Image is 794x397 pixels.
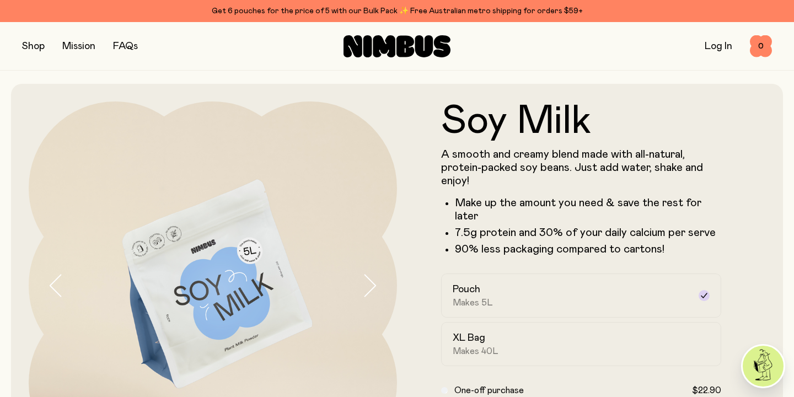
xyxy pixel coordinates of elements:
[113,41,138,51] a: FAQs
[455,243,721,256] p: 90% less packaging compared to cartons!
[453,331,485,345] h2: XL Bag
[441,101,721,141] h1: Soy Milk
[705,41,732,51] a: Log In
[453,297,493,308] span: Makes 5L
[692,386,721,395] span: $22.90
[453,283,480,296] h2: Pouch
[441,148,721,187] p: A smooth and creamy blend made with all-natural, protein-packed soy beans. Just add water, shake ...
[455,226,721,239] li: 7.5g protein and 30% of your daily calcium per serve
[454,386,524,395] span: One-off purchase
[22,4,772,18] div: Get 6 pouches for the price of 5 with our Bulk Pack ✨ Free Australian metro shipping for orders $59+
[453,346,498,357] span: Makes 40L
[455,196,721,223] li: Make up the amount you need & save the rest for later
[743,346,784,387] img: agent
[62,41,95,51] a: Mission
[750,35,772,57] button: 0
